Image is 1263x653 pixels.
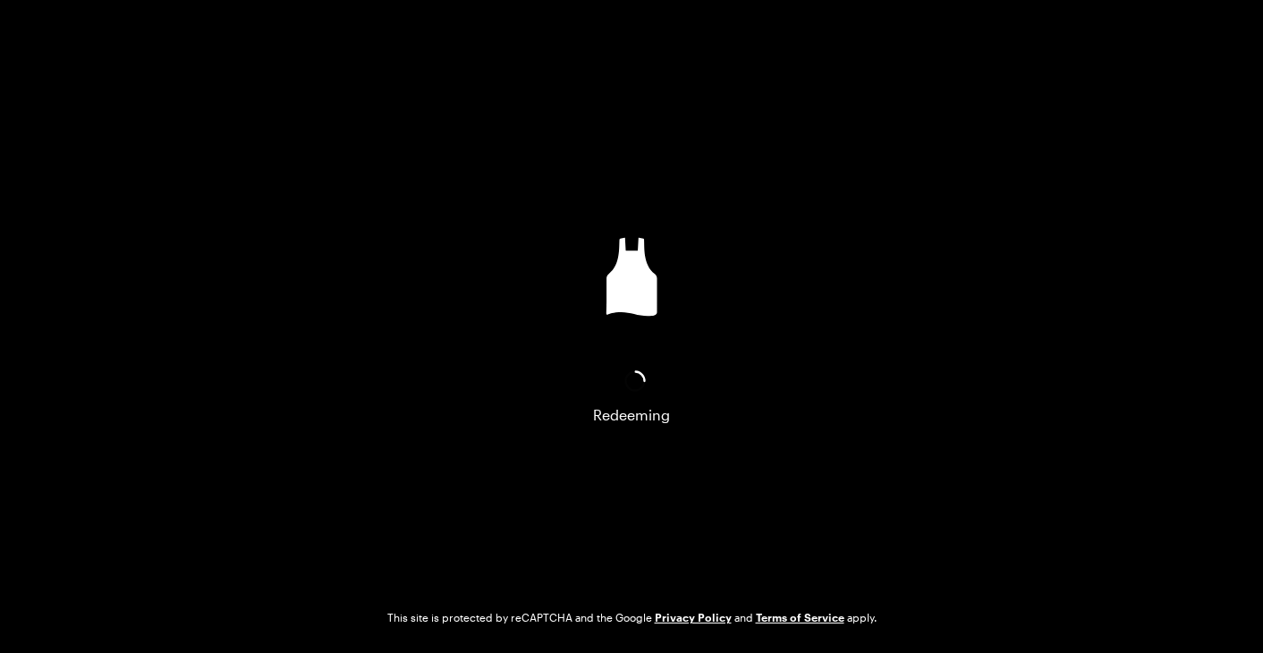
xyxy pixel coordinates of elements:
[570,30,694,45] img: tastemade
[655,609,732,624] a: Google Privacy Policy
[570,29,694,50] a: Go to Tastemade Homepage
[387,610,877,624] div: This site is protected by reCAPTCHA and the Google and apply.
[593,404,670,426] span: Redeeming
[756,609,844,624] a: Google Terms of Service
